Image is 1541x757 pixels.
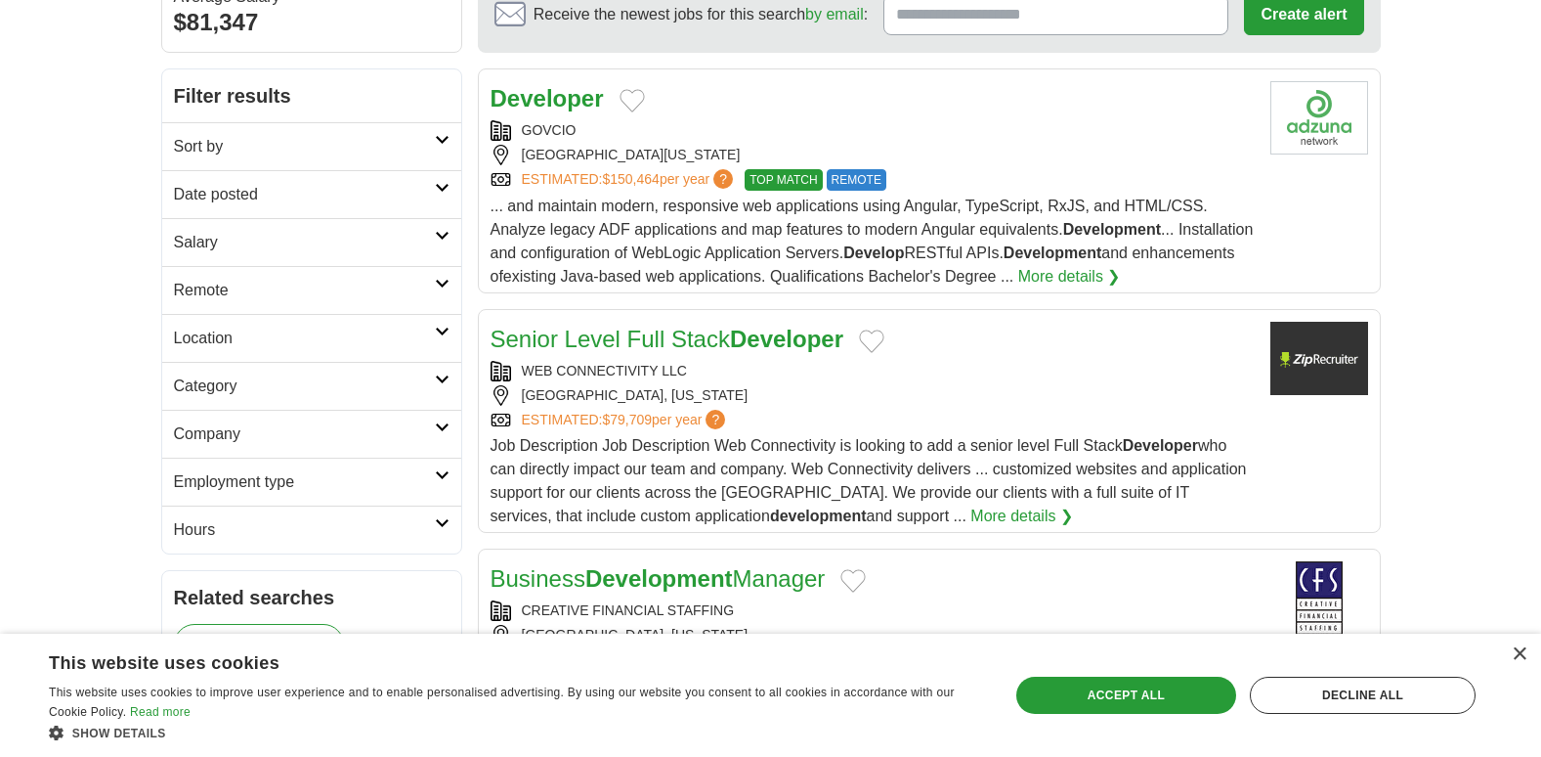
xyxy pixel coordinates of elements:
[491,85,604,111] a: Developer
[620,89,645,112] button: Add to favorite jobs
[1018,265,1121,289] a: More details ❯
[491,437,1247,524] span: Job Description Job Description Web Connectivity is looking to add a senior level Full Stack who ...
[174,327,435,350] h2: Location
[1016,677,1236,714] div: Accept all
[1250,677,1476,714] div: Decline all
[491,385,1255,406] div: [GEOGRAPHIC_DATA], [US_STATE]
[805,6,864,22] a: by email
[1270,322,1368,395] img: Company logo
[1063,221,1161,238] strong: Development
[522,602,735,618] a: CREATIVE FINANCIAL STAFFING
[745,169,822,191] span: TOP MATCH
[491,145,1255,165] div: [GEOGRAPHIC_DATA][US_STATE]
[174,624,345,665] a: training development
[162,170,461,218] a: Date posted
[162,410,461,458] a: Company
[72,727,166,740] span: Show details
[174,5,449,40] div: $81,347
[843,245,904,261] strong: Develop
[174,135,435,158] h2: Sort by
[174,375,435,398] h2: Category
[162,122,461,170] a: Sort by
[174,423,435,446] h2: Company
[1270,81,1368,155] img: GovCIO logo
[706,410,725,429] span: ?
[491,198,1254,285] span: ... and maintain modern, responsive web applications using Angular, TypeScript, RxJS, and HTML/CS...
[49,646,932,675] div: This website uses cookies
[162,458,461,506] a: Employment type
[859,330,884,353] button: Add to favorite jobs
[713,169,733,189] span: ?
[1512,647,1526,662] div: Close
[130,705,191,719] a: Read more, opens a new window
[1123,437,1198,454] strong: Developer
[602,171,659,187] span: $150,464
[49,686,955,719] span: This website uses cookies to improve user experience and to enable personalised advertising. By u...
[174,279,435,302] h2: Remote
[827,169,886,191] span: REMOTE
[602,412,652,427] span: $79,709
[174,583,449,612] h2: Related searches
[162,266,461,314] a: Remote
[491,565,826,592] a: BusinessDevelopmentManager
[174,518,435,542] h2: Hours
[770,508,867,524] strong: development
[522,122,577,138] a: GOVCIO
[585,565,733,592] strong: Development
[1004,245,1101,261] strong: Development
[162,69,461,122] h2: Filter results
[491,326,844,352] a: Senior Level Full StackDeveloper
[522,169,738,191] a: ESTIMATED:$150,464per year?
[491,361,1255,381] div: WEB CONNECTIVITY LLC
[840,569,866,593] button: Add to favorite jobs
[174,470,435,494] h2: Employment type
[49,723,981,742] div: Show details
[970,505,1073,528] a: More details ❯
[730,326,843,352] strong: Developer
[162,218,461,266] a: Salary
[534,3,868,26] span: Receive the newest jobs for this search :
[522,410,730,430] a: ESTIMATED:$79,709per year?
[174,231,435,254] h2: Salary
[174,183,435,206] h2: Date posted
[162,506,461,554] a: Hours
[162,314,461,362] a: Location
[491,625,1255,646] div: [GEOGRAPHIC_DATA], [US_STATE]
[162,362,461,410] a: Category
[1270,561,1368,635] img: Creative Financial Staffing logo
